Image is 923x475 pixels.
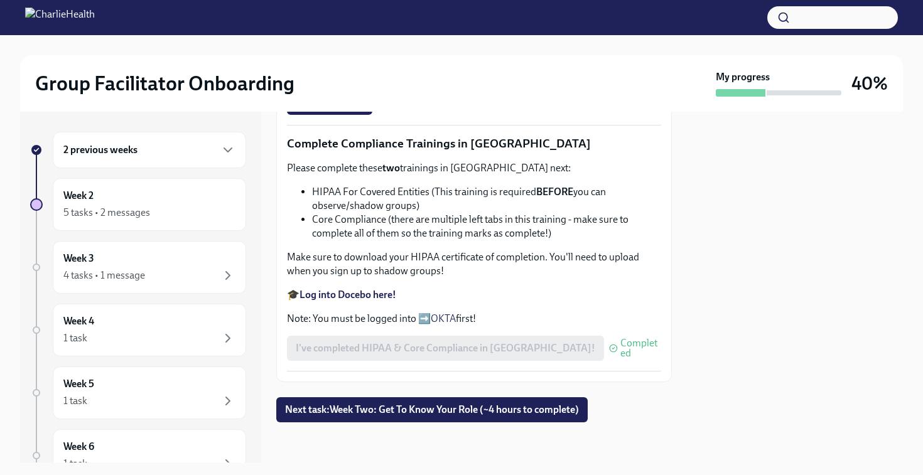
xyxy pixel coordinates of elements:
[287,288,661,302] p: 🎓
[312,213,661,240] li: Core Compliance (there are multiple left tabs in this training - make sure to complete all of the...
[287,161,661,175] p: Please complete these trainings in [GEOGRAPHIC_DATA] next:
[285,403,579,416] span: Next task : Week Two: Get To Know Your Role (~4 hours to complete)
[63,457,87,471] div: 1 task
[276,397,588,422] button: Next task:Week Two: Get To Know Your Role (~4 hours to complete)
[30,304,246,356] a: Week 41 task
[287,250,661,278] p: Make sure to download your HIPAA certificate of completion. You'll need to upload when you sign u...
[287,312,661,326] p: Note: You must be logged into ➡️ first!
[63,377,94,391] h6: Week 5
[63,394,87,408] div: 1 task
[63,189,94,203] h6: Week 2
[63,206,150,220] div: 5 tasks • 2 messages
[63,331,87,345] div: 1 task
[382,162,400,174] strong: two
[53,132,246,168] div: 2 previous weeks
[300,289,396,301] a: Log into Docebo here!
[63,440,94,454] h6: Week 6
[63,314,94,328] h6: Week 4
[25,8,95,28] img: CharlieHealth
[716,70,770,84] strong: My progress
[63,252,94,265] h6: Week 3
[30,178,246,231] a: Week 25 tasks • 2 messages
[63,143,138,157] h6: 2 previous weeks
[431,312,456,324] a: OKTA
[287,136,661,152] p: Complete Compliance Trainings in [GEOGRAPHIC_DATA]
[30,241,246,294] a: Week 34 tasks • 1 message
[35,71,294,96] h2: Group Facilitator Onboarding
[851,72,888,95] h3: 40%
[620,338,661,358] span: Completed
[30,366,246,419] a: Week 51 task
[63,269,145,282] div: 4 tasks • 1 message
[312,185,661,213] li: HIPAA For Covered Entities (This training is required you can observe/shadow groups)
[536,186,573,198] strong: BEFORE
